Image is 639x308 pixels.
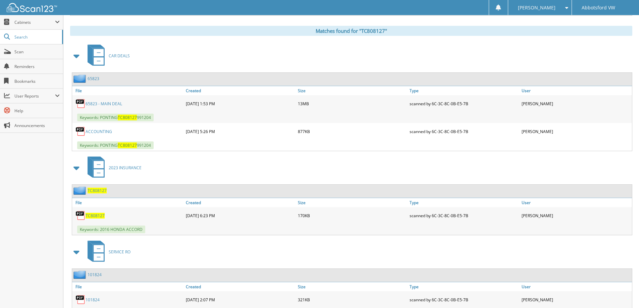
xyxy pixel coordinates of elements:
[14,78,60,84] span: Bookmarks
[77,114,154,121] span: Keywords: PONTING 991204
[118,115,137,120] span: TC808127
[296,209,408,222] div: 170KB
[408,293,520,306] div: scanned by 6C-3C-8C-0B-E5-7B
[86,129,112,134] a: ACCOUNTING
[518,6,555,10] span: [PERSON_NAME]
[77,226,145,233] span: Keywords: 2016 HONDA ACCORD
[520,97,632,110] div: [PERSON_NAME]
[75,99,86,109] img: PDF.png
[184,86,296,95] a: Created
[75,210,86,221] img: PDF.png
[14,49,60,55] span: Scan
[88,272,102,278] a: 101824
[75,295,86,305] img: PDF.png
[520,198,632,207] a: User
[109,165,142,171] span: 2023 INSURANCE
[408,209,520,222] div: scanned by 6C-3C-8C-0B-E5-7B
[86,101,122,107] a: 65823 - MAIN DEAL
[73,270,88,279] img: folder2.png
[14,108,60,114] span: Help
[184,209,296,222] div: [DATE] 6:23 PM
[14,64,60,69] span: Reminders
[70,26,632,36] div: Matches found for "TC808127"
[88,76,99,81] a: 65823
[84,43,130,69] a: CAR DEALS
[14,19,55,25] span: Cabinets
[408,86,520,95] a: Type
[408,198,520,207] a: Type
[520,86,632,95] a: User
[73,186,88,195] img: folder2.png
[7,3,57,12] img: scan123-logo-white.svg
[408,97,520,110] div: scanned by 6C-3C-8C-0B-E5-7B
[75,126,86,136] img: PDF.png
[84,155,142,181] a: 2023 INSURANCE
[296,86,408,95] a: Size
[86,213,105,219] a: TC808127
[109,53,130,59] span: CAR DEALS
[73,74,88,83] img: folder2.png
[296,198,408,207] a: Size
[520,209,632,222] div: [PERSON_NAME]
[88,188,107,193] a: TC808127
[72,198,184,207] a: File
[582,6,615,10] span: Abbotsford VW
[14,34,59,40] span: Search
[296,125,408,138] div: 877KB
[184,282,296,291] a: Created
[296,97,408,110] div: 13MB
[184,125,296,138] div: [DATE] 5:26 PM
[72,86,184,95] a: File
[109,249,130,255] span: SERVICE RO
[86,297,100,303] a: 101824
[184,293,296,306] div: [DATE] 2:07 PM
[14,123,60,128] span: Announcements
[296,293,408,306] div: 321KB
[296,282,408,291] a: Size
[184,198,296,207] a: Created
[520,125,632,138] div: [PERSON_NAME]
[605,276,639,308] iframe: Chat Widget
[14,93,55,99] span: User Reports
[77,141,154,149] span: Keywords: PONTING 991204
[408,282,520,291] a: Type
[84,239,130,265] a: SERVICE RO
[72,282,184,291] a: File
[184,97,296,110] div: [DATE] 1:53 PM
[408,125,520,138] div: scanned by 6C-3C-8C-0B-E5-7B
[520,282,632,291] a: User
[118,142,137,148] span: TC808127
[520,293,632,306] div: [PERSON_NAME]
